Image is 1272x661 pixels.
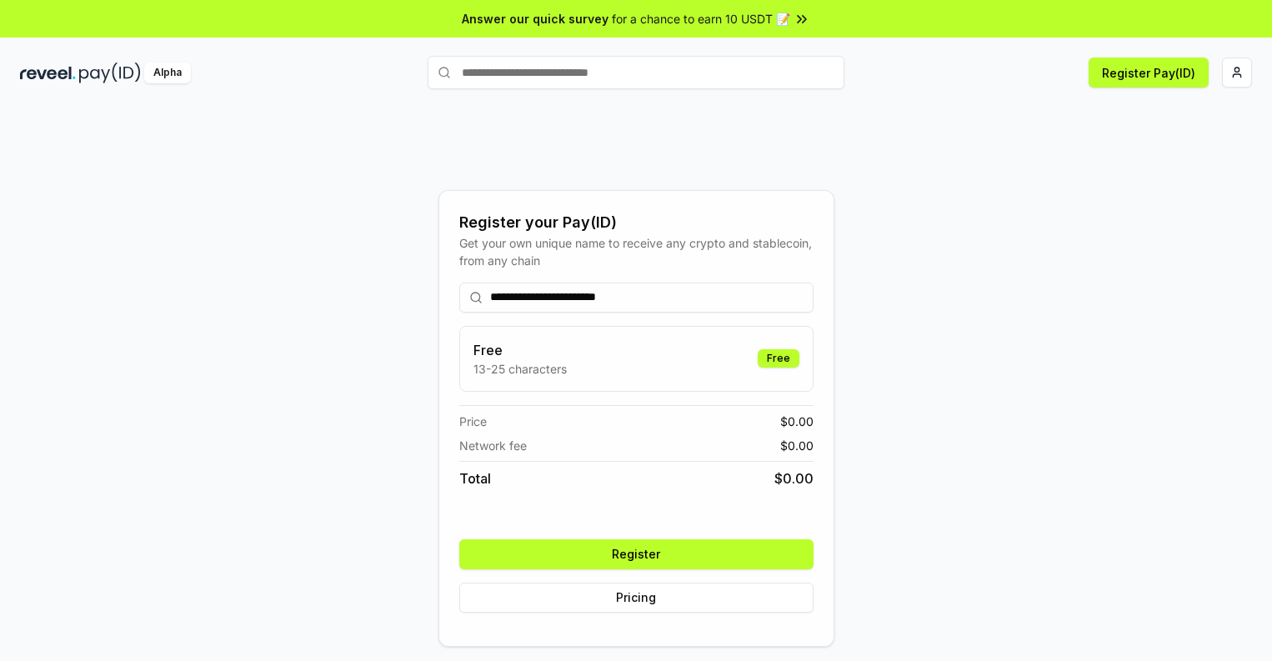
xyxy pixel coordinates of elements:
[144,63,191,83] div: Alpha
[780,413,814,430] span: $ 0.00
[774,468,814,488] span: $ 0.00
[459,539,814,569] button: Register
[462,10,608,28] span: Answer our quick survey
[20,63,76,83] img: reveel_dark
[459,583,814,613] button: Pricing
[1089,58,1209,88] button: Register Pay(ID)
[473,340,567,360] h3: Free
[459,413,487,430] span: Price
[459,437,527,454] span: Network fee
[459,211,814,234] div: Register your Pay(ID)
[459,234,814,269] div: Get your own unique name to receive any crypto and stablecoin, from any chain
[612,10,790,28] span: for a chance to earn 10 USDT 📝
[473,360,567,378] p: 13-25 characters
[780,437,814,454] span: $ 0.00
[758,349,799,368] div: Free
[79,63,141,83] img: pay_id
[459,468,491,488] span: Total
